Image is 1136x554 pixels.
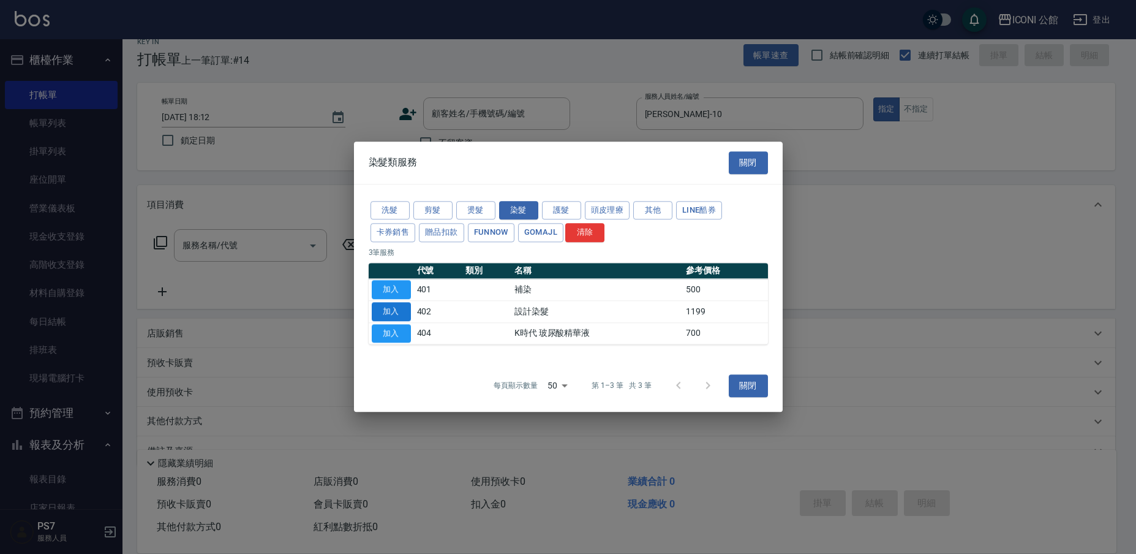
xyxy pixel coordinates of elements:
[542,201,581,220] button: 護髮
[371,224,416,243] button: 卡券銷售
[369,157,418,169] span: 染髮類服務
[419,224,464,243] button: 贈品扣款
[414,301,463,323] td: 402
[633,201,672,220] button: 其他
[494,381,538,392] p: 每頁顯示數量
[371,201,410,220] button: 洗髮
[462,263,511,279] th: 類別
[499,201,538,220] button: 染髮
[729,151,768,174] button: 關閉
[456,201,495,220] button: 燙髮
[372,302,411,321] button: 加入
[511,301,683,323] td: 設計染髮
[414,322,463,344] td: 404
[413,201,453,220] button: 剪髮
[511,322,683,344] td: K時代 玻尿酸精華液
[683,263,767,279] th: 參考價格
[676,201,722,220] button: LINE酷券
[585,201,630,220] button: 頭皮理療
[372,324,411,343] button: 加入
[683,322,767,344] td: 700
[511,279,683,301] td: 補染
[468,224,514,243] button: FUNNOW
[543,370,572,403] div: 50
[565,224,604,243] button: 清除
[683,279,767,301] td: 500
[369,247,768,258] p: 3 筆服務
[683,301,767,323] td: 1199
[511,263,683,279] th: 名稱
[372,280,411,299] button: 加入
[592,381,651,392] p: 第 1–3 筆 共 3 筆
[518,224,563,243] button: GOMAJL
[729,374,768,397] button: 關閉
[414,263,463,279] th: 代號
[414,279,463,301] td: 401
